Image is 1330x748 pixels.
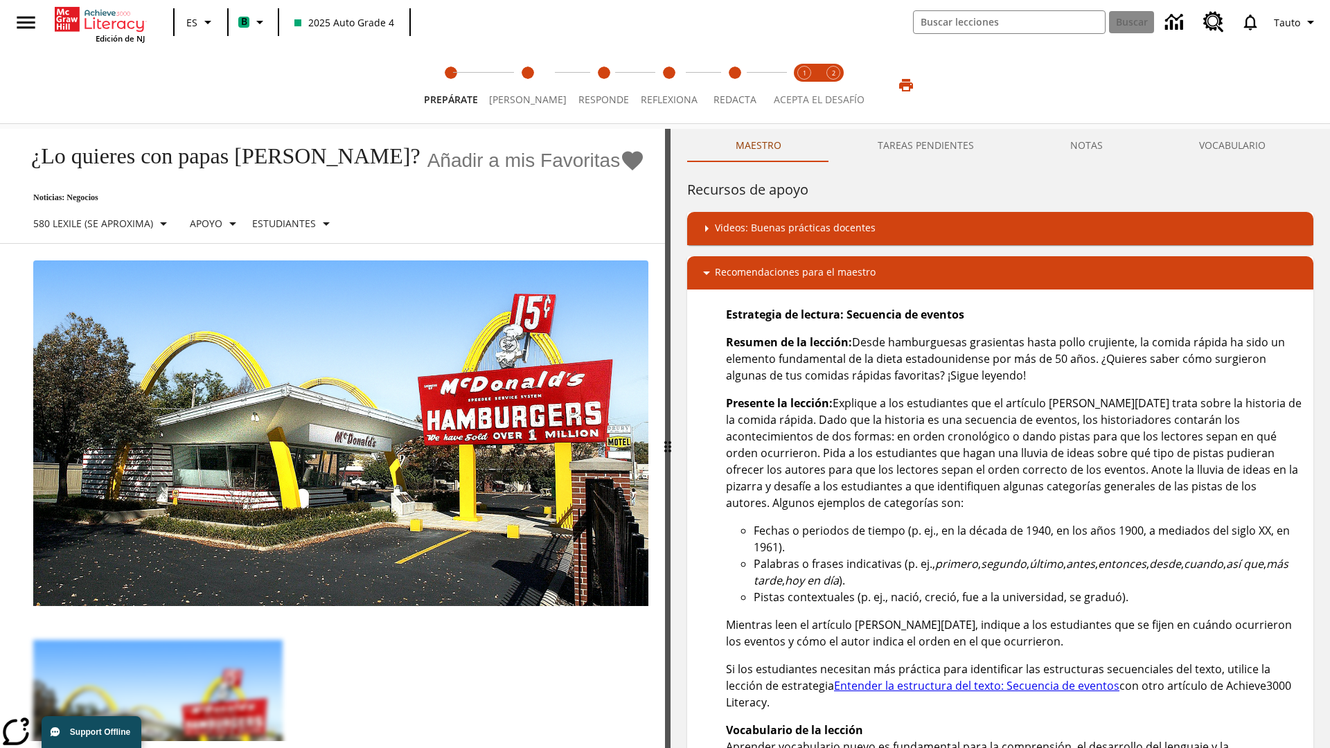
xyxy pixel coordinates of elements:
[6,2,46,43] button: Abrir el menú lateral
[17,193,645,203] p: Noticias: Negocios
[687,129,829,162] button: Maestro
[687,179,1313,201] h6: Recursos de apoyo
[252,216,316,231] p: Estudiantes
[233,10,274,35] button: Boost El color de la clase es verde menta. Cambiar el color de la clase.
[247,211,340,236] button: Seleccionar estudiante
[1098,556,1146,571] em: entonces
[698,47,772,123] button: Redacta step 5 of 5
[578,93,629,106] span: Responde
[1029,556,1063,571] em: último
[726,616,1302,650] p: Mientras leen el artículo [PERSON_NAME][DATE], indique a los estudiantes que se fijen en cuándo o...
[630,47,709,123] button: Reflexiona step 4 of 5
[834,678,1119,693] a: Entender la estructura del texto: Secuencia de eventos
[33,216,153,231] p: 580 Lexile (Se aproxima)
[17,143,420,169] h1: ¿Lo quieres con papas [PERSON_NAME]?
[1066,556,1095,571] em: antes
[33,260,648,607] img: Uno de los primeros locales de McDonald's, con el icónico letrero rojo y los arcos amarillos.
[935,556,978,571] em: primero
[785,573,839,588] em: hoy en día
[1157,3,1195,42] a: Centro de información
[829,129,1022,162] button: TAREAS PENDIENTES
[726,395,833,411] strong: Presente la lección:
[190,216,222,231] p: Apoyo
[687,256,1313,290] div: Recomendaciones para el maestro
[774,93,864,106] span: ACEPTA EL DESAFÍO
[715,220,876,237] p: Videos: Buenas prácticas docentes
[981,556,1027,571] em: segundo
[70,727,130,737] span: Support Offline
[186,15,197,30] span: ES
[1184,556,1223,571] em: cuando
[427,150,621,172] span: Añadir a mis Favoritas
[55,4,145,44] div: Portada
[726,307,964,322] strong: Estrategia de lectura: Secuencia de eventos
[832,69,835,78] text: 2
[1149,556,1181,571] em: desde
[715,265,876,281] p: Recomendaciones para el maestro
[489,93,567,106] span: [PERSON_NAME]
[1268,10,1324,35] button: Perfil/Configuración
[1151,129,1313,162] button: VOCABULARIO
[754,555,1302,589] li: Palabras o frases indicativas (p. ej., , , , , , , , , , ).
[1195,3,1232,41] a: Centro de recursos, Se abrirá en una pestaña nueva.
[641,93,698,106] span: Reflexiona
[914,11,1105,33] input: Buscar campo
[1022,129,1151,162] button: NOTAS
[671,129,1330,748] div: activity
[427,148,646,172] button: Añadir a mis Favoritas - ¿Lo quieres con papas fritas?
[884,73,928,98] button: Imprimir
[713,93,756,106] span: Redacta
[413,47,489,123] button: Prepárate step 1 of 5
[294,15,394,30] span: 2025 Auto Grade 4
[784,47,824,123] button: Acepta el desafío lee step 1 of 2
[665,129,671,748] div: Pulsa la tecla de intro o la barra espaciadora y luego presiona las flechas de derecha e izquierd...
[726,395,1302,511] p: Explique a los estudiantes que el artículo [PERSON_NAME][DATE] trata sobre la historia de la comi...
[803,69,806,78] text: 1
[1274,15,1300,30] span: Tauto
[96,33,145,44] span: Edición de NJ
[478,47,578,123] button: Lee step 2 of 5
[184,211,247,236] button: Tipo de apoyo, Apoyo
[726,722,863,738] strong: Vocabulario de la lección
[28,211,177,236] button: Seleccione Lexile, 580 Lexile (Se aproxima)
[1232,4,1268,40] a: Notificaciones
[813,47,853,123] button: Acepta el desafío contesta step 2 of 2
[42,716,141,748] button: Support Offline
[754,589,1302,605] li: Pistas contextuales (p. ej., nació, creció, fue a la universidad, se graduó).
[241,13,247,30] span: B
[1226,556,1263,571] em: así que
[687,212,1313,245] div: Videos: Buenas prácticas docentes
[726,335,852,350] strong: Resumen de la lección:
[179,10,223,35] button: Lenguaje: ES, Selecciona un idioma
[726,661,1302,711] p: Si los estudiantes necesitan más práctica para identificar las estructuras secuenciales del texto...
[754,522,1302,555] li: Fechas o periodos de tiempo (p. ej., en la década de 1940, en los años 1900, a mediados del siglo...
[726,334,1302,384] p: Desde hamburguesas grasientas hasta pollo crujiente, la comida rápida ha sido un elemento fundame...
[567,47,641,123] button: Responde step 3 of 5
[424,93,478,106] span: Prepárate
[687,129,1313,162] div: Instructional Panel Tabs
